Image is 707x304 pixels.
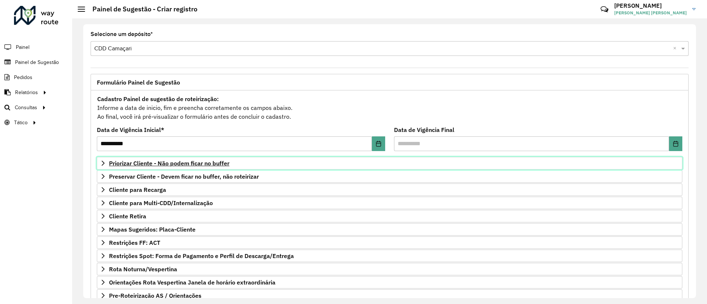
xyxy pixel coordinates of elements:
[614,2,687,9] h3: [PERSON_NAME]
[673,44,679,53] span: Clear all
[97,79,180,85] span: Formulário Painel de Sugestão
[97,223,682,236] a: Mapas Sugeridos: Placa-Cliente
[109,213,146,219] span: Cliente Retira
[97,157,682,169] a: Priorizar Cliente - Não podem ficar no buffer
[97,197,682,209] a: Cliente para Multi-CDD/Internalização
[16,43,29,51] span: Painel
[97,250,682,262] a: Restrições Spot: Forma de Pagamento e Perfil de Descarga/Entrega
[109,174,259,179] span: Preservar Cliente - Devem ficar no buffer, não roteirizar
[97,236,682,249] a: Restrições FF: ACT
[97,289,682,302] a: Pre-Roteirização AS / Orientações
[109,240,160,246] span: Restrições FF: ACT
[109,187,166,193] span: Cliente para Recarga
[15,104,37,111] span: Consultas
[109,226,196,232] span: Mapas Sugeridos: Placa-Cliente
[109,253,294,259] span: Restrições Spot: Forma de Pagamento e Perfil de Descarga/Entrega
[109,200,213,206] span: Cliente para Multi-CDD/Internalização
[97,170,682,183] a: Preservar Cliente - Devem ficar no buffer, não roteirizar
[109,160,229,166] span: Priorizar Cliente - Não podem ficar no buffer
[109,293,201,298] span: Pre-Roteirização AS / Orientações
[372,136,385,151] button: Choose Date
[97,276,682,289] a: Orientações Rota Vespertina Janela de horário extraordinária
[109,266,177,272] span: Rota Noturna/Vespertina
[97,263,682,275] a: Rota Noturna/Vespertina
[14,119,28,126] span: Tático
[109,279,275,285] span: Orientações Rota Vespertina Janela de horário extraordinária
[97,125,164,134] label: Data de Vigência Inicial
[15,89,38,96] span: Relatórios
[97,94,682,121] div: Informe a data de inicio, fim e preencha corretamente os campos abaixo. Ao final, você irá pré-vi...
[614,10,687,16] span: [PERSON_NAME] [PERSON_NAME]
[85,5,197,13] h2: Painel de Sugestão - Criar registro
[97,210,682,222] a: Cliente Retira
[97,95,219,103] strong: Cadastro Painel de sugestão de roteirização:
[597,1,612,17] a: Contato Rápido
[97,183,682,196] a: Cliente para Recarga
[91,30,153,39] label: Selecione um depósito
[15,58,59,66] span: Painel de Sugestão
[394,125,454,134] label: Data de Vigência Final
[669,136,682,151] button: Choose Date
[14,74,32,81] span: Pedidos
